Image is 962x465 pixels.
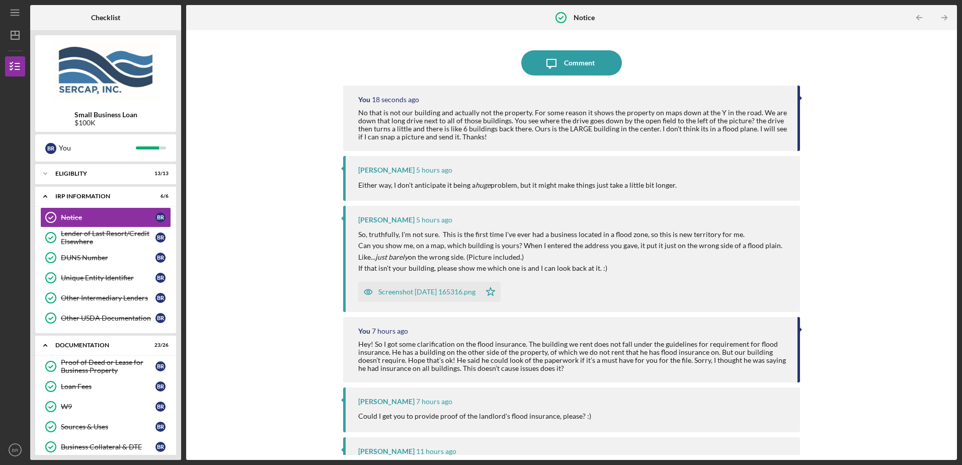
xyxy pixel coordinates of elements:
div: [PERSON_NAME] [358,398,415,406]
div: B R [155,361,166,371]
div: [PERSON_NAME] [358,216,415,224]
div: Documentation [55,342,143,348]
div: Other USDA Documentation [61,314,155,322]
button: Comment [521,50,622,75]
div: B R [155,442,166,452]
div: Unique Entity Identifier [61,274,155,282]
div: You [59,139,136,157]
div: Screenshot [DATE] 165316.png [378,288,475,296]
div: Lender of Last Resort/Credit Elsewhere [61,229,155,246]
button: Screenshot [DATE] 165316.png [358,282,501,302]
text: BR [12,447,18,453]
time: 2025-08-28 20:55 [416,216,452,224]
div: B R [155,253,166,263]
div: Other Intermediary Lenders [61,294,155,302]
div: 13 / 13 [150,171,169,177]
div: Eligiblity [55,171,143,177]
a: Proof of Deed or Lease for Business PropertyBR [40,356,171,376]
div: B R [155,232,166,243]
div: [PERSON_NAME] [358,447,415,455]
button: BR [5,440,25,460]
p: Can you show me, on a map, which building is yours? When I entered the address you gave, it put i... [358,240,789,263]
p: So, truthfully, I'm not sure. This is the first time I've ever had a business located in a flood ... [358,229,789,240]
p: Could I get you to provide proof of the landlord's flood insurance, please? :) [358,411,591,422]
a: W9BR [40,397,171,417]
div: B R [155,212,166,222]
b: Small Business Loan [74,111,137,119]
div: B R [155,273,166,283]
a: Unique Entity IdentifierBR [40,268,171,288]
div: Loan Fees [61,382,155,391]
time: 2025-08-28 19:02 [416,398,452,406]
a: DUNS NumberBR [40,248,171,268]
div: 23 / 26 [150,342,169,348]
time: 2025-08-28 15:23 [416,447,456,455]
div: IRP Information [55,193,143,199]
div: B R [155,381,166,392]
a: Business Collateral & DTEBR [40,437,171,457]
div: [PERSON_NAME] [358,166,415,174]
div: Sources & Uses [61,423,155,431]
p: If that isn't your building, please show me which one is and I can look back at it. :) [358,263,789,274]
b: Notice [574,14,595,22]
img: Product logo [35,40,176,101]
div: 6 / 6 [150,193,169,199]
time: 2025-08-28 20:55 [416,166,452,174]
div: Comment [564,50,595,75]
div: You [358,327,370,335]
a: NoticeBR [40,207,171,227]
em: huge [475,181,491,189]
a: Other USDA DocumentationBR [40,308,171,328]
div: Proof of Deed or Lease for Business Property [61,358,155,374]
time: 2025-08-28 19:19 [372,327,408,335]
div: B R [45,143,56,154]
b: Checklist [91,14,120,22]
div: $100K [74,119,137,127]
div: Notice [61,213,155,221]
div: Hey! So I got some clarification on the flood insurance. The building we rent does not fall under... [358,340,787,372]
a: Loan FeesBR [40,376,171,397]
div: No that is not our building and actually not the property. For some reason it shows the property ... [358,109,787,141]
div: You [358,96,370,104]
div: Business Collateral & DTE [61,443,155,451]
div: B R [155,313,166,323]
a: Other Intermediary LendersBR [40,288,171,308]
div: W9 [61,403,155,411]
a: Sources & UsesBR [40,417,171,437]
a: Lender of Last Resort/Credit ElsewhereBR [40,227,171,248]
div: B R [155,402,166,412]
em: just barely [375,253,408,261]
time: 2025-08-29 02:04 [372,96,419,104]
div: B R [155,293,166,303]
div: DUNS Number [61,254,155,262]
div: B R [155,422,166,432]
p: Either way, I don't anticipate it being a problem, but it might make things just take a little bi... [358,180,677,191]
